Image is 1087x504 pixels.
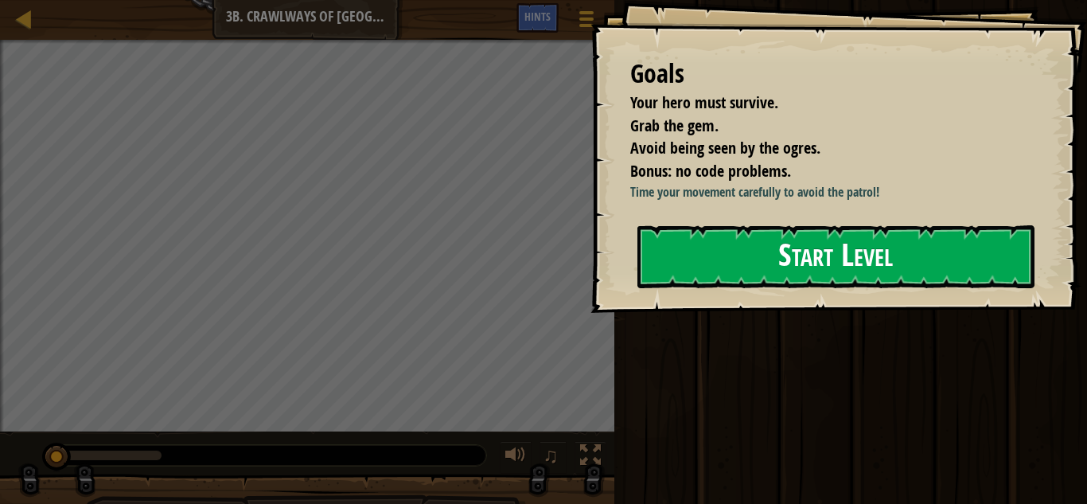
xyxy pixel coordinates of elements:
[610,115,1027,138] li: Grab the gem.
[637,225,1034,288] button: Start Level
[630,160,791,182] span: Bonus: no code problems.
[610,137,1027,160] li: Avoid being seen by the ogres.
[610,92,1027,115] li: Your hero must survive.
[630,115,719,136] span: Grab the gem.
[630,183,1031,201] p: Time your movement carefully to avoid the patrol!
[500,441,532,474] button: Adjust volume
[575,441,606,474] button: Toggle fullscreen
[540,441,567,474] button: ♫
[543,443,559,467] span: ♫
[524,9,551,24] span: Hints
[630,56,1031,92] div: Goals
[610,160,1027,183] li: Bonus: no code problems.
[630,137,820,158] span: Avoid being seen by the ogres.
[630,92,778,113] span: Your hero must survive.
[567,3,606,41] button: Show game menu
